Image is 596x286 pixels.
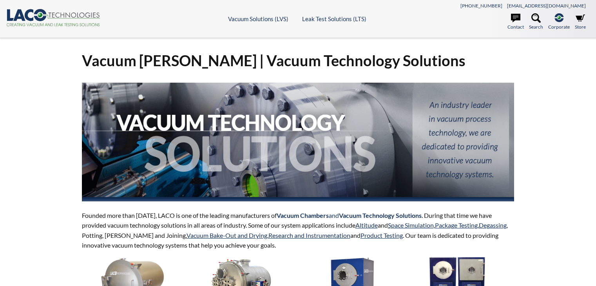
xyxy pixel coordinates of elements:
a: Altitude [355,221,378,229]
span: Corporate [548,23,570,31]
a: Store [575,13,586,31]
a: Leak Test Solutions (LTS) [302,15,366,22]
strong: Vacuum Technology Solutions [339,212,422,219]
a: Product Testing [360,232,403,239]
a: Vacuum Bake-Out and Drying [187,232,267,239]
p: Founded more than [DATE], LACO is one of the leading manufacturers of . During that time we have ... [82,210,514,250]
a: Contact [507,13,524,31]
a: Degassing [479,221,507,229]
h1: Vacuum [PERSON_NAME] | Vacuum Technology Solutions [82,51,514,70]
a: Package Testing [435,221,478,229]
a: [PHONE_NUMBER] [460,3,502,9]
a: Vacuum Solutions (LVS) [228,15,288,22]
strong: Vacuum Chambers [277,212,329,219]
img: Vacuum Technology Solutions Header [82,83,514,201]
a: Search [529,13,543,31]
a: Space Simulation [388,221,434,229]
a: Research and Instrumentation [268,232,350,239]
a: [EMAIL_ADDRESS][DOMAIN_NAME] [507,3,586,9]
span: and [277,212,422,219]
